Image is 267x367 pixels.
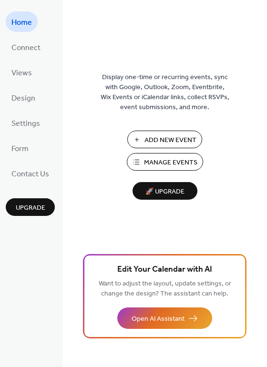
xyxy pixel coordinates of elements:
[144,158,197,168] span: Manage Events
[11,116,40,131] span: Settings
[16,203,45,213] span: Upgrade
[127,153,203,171] button: Manage Events
[99,277,231,300] span: Want to adjust the layout, update settings, or change the design? The assistant can help.
[6,11,38,32] a: Home
[11,66,32,81] span: Views
[11,15,32,30] span: Home
[133,182,197,200] button: 🚀 Upgrade
[144,135,196,145] span: Add New Event
[11,167,49,182] span: Contact Us
[6,198,55,216] button: Upgrade
[6,37,46,57] a: Connect
[11,142,29,156] span: Form
[11,91,35,106] span: Design
[132,314,185,324] span: Open AI Assistant
[101,72,229,112] span: Display one-time or recurring events, sync with Google, Outlook, Zoom, Eventbrite, Wix Events or ...
[117,307,212,329] button: Open AI Assistant
[6,112,46,133] a: Settings
[6,87,41,108] a: Design
[117,263,212,276] span: Edit Your Calendar with AI
[6,62,38,82] a: Views
[11,41,41,55] span: Connect
[127,131,202,148] button: Add New Event
[138,185,192,198] span: 🚀 Upgrade
[6,138,34,158] a: Form
[6,163,55,183] a: Contact Us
